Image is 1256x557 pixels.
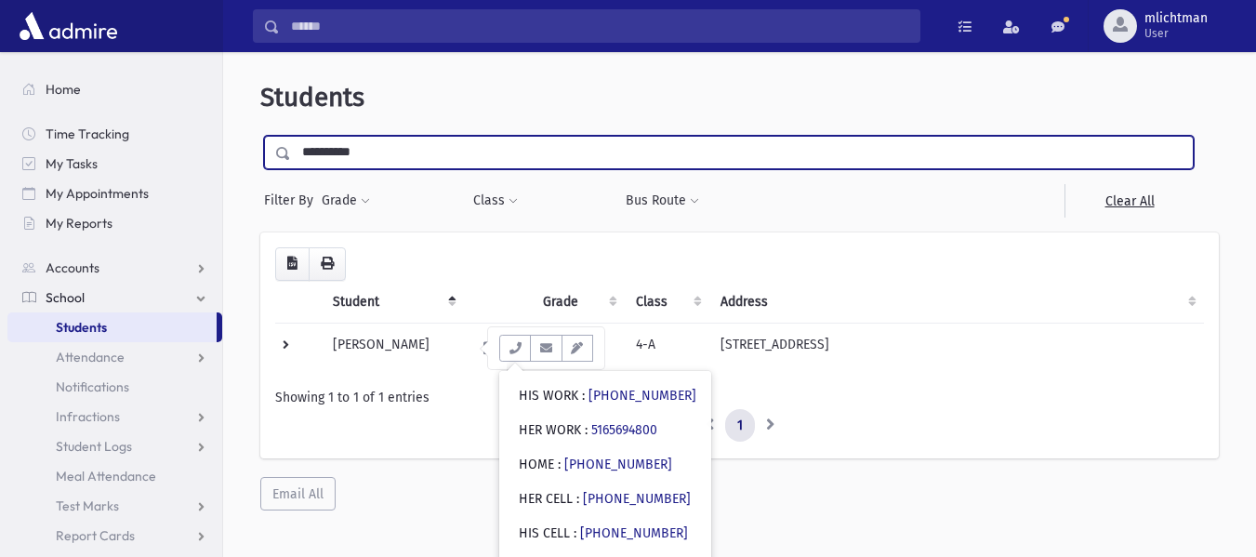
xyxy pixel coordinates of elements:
a: [PHONE_NUMBER] [580,525,688,541]
div: HIS WORK [519,386,696,405]
a: My Tasks [7,149,222,179]
td: [PERSON_NAME] [322,323,464,373]
span: My Reports [46,215,112,232]
a: My Appointments [7,179,222,208]
a: Accounts [7,253,222,283]
button: Email Templates [562,335,593,362]
button: CSV [275,247,310,281]
span: : [585,422,588,438]
a: My Reports [7,208,222,238]
a: Student Logs [7,431,222,461]
span: Meal Attendance [56,468,156,484]
th: Student: activate to sort column descending [322,281,464,324]
div: HIS CELL [519,524,688,543]
td: 4-A [625,323,709,373]
th: Class: activate to sort column ascending [625,281,709,324]
span: My Tasks [46,155,98,172]
span: Test Marks [56,497,119,514]
a: Notifications [7,372,222,402]
span: : [582,388,585,404]
a: Clear All [1064,184,1194,218]
span: : [558,457,561,472]
div: Showing 1 to 1 of 1 entries [275,388,1204,407]
div: HOME [519,455,672,474]
span: Report Cards [56,527,135,544]
div: HER WORK [519,420,657,440]
a: [PHONE_NUMBER] [564,457,672,472]
a: Infractions [7,402,222,431]
a: Meal Attendance [7,461,222,491]
span: : [576,491,579,507]
td: 4 [532,323,625,373]
span: Students [260,82,364,113]
span: Notifications [56,378,129,395]
a: School [7,283,222,312]
span: Filter By [264,191,321,210]
img: AdmirePro [15,7,122,45]
a: Report Cards [7,521,222,550]
span: Students [56,319,107,336]
button: Email All [260,477,336,511]
button: Bus Route [625,184,700,218]
span: : [574,525,576,541]
span: Attendance [56,349,125,365]
span: Accounts [46,259,99,276]
button: Print [309,247,346,281]
a: Test Marks [7,491,222,521]
a: [PHONE_NUMBER] [583,491,691,507]
span: User [1144,26,1208,41]
th: Address: activate to sort column ascending [709,281,1204,324]
a: [PHONE_NUMBER] [588,388,696,404]
a: Time Tracking [7,119,222,149]
a: 5165694800 [591,422,657,438]
span: mlichtman [1144,11,1208,26]
span: School [46,289,85,306]
span: Time Tracking [46,126,129,142]
a: 1 [725,409,755,443]
span: My Appointments [46,185,149,202]
span: Home [46,81,81,98]
span: Student Logs [56,438,132,455]
a: Attendance [7,342,222,372]
div: HER CELL [519,489,691,509]
button: Grade [321,184,371,218]
td: [STREET_ADDRESS] [709,323,1204,373]
th: Grade: activate to sort column ascending [532,281,625,324]
a: Students [7,312,217,342]
a: Home [7,74,222,104]
input: Search [280,9,919,43]
button: Class [472,184,519,218]
span: Infractions [56,408,120,425]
